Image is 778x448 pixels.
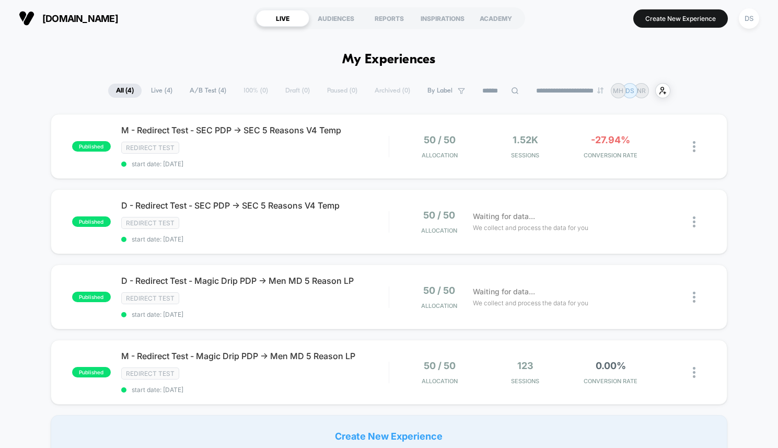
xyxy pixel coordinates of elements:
[473,223,588,233] span: We collect and process the data for you
[16,10,121,27] button: [DOMAIN_NAME]
[121,367,179,380] span: Redirect Test
[473,286,535,297] span: Waiting for data...
[19,10,34,26] img: Visually logo
[423,210,455,221] span: 50 / 50
[256,10,309,27] div: LIVE
[121,292,179,304] span: Redirect Test
[422,377,458,385] span: Allocation
[121,386,389,394] span: start date: [DATE]
[424,134,456,145] span: 50 / 50
[72,141,111,152] span: published
[121,142,179,154] span: Redirect Test
[469,10,522,27] div: ACADEMY
[121,235,389,243] span: start date: [DATE]
[693,292,695,303] img: close
[427,87,452,95] span: By Label
[485,377,565,385] span: Sessions
[121,275,389,286] span: D - Redirect Test - Magic Drip PDP -> Men MD 5 Reason LP
[121,351,389,361] span: M - Redirect Test - Magic Drip PDP -> Men MD 5 Reason LP
[309,10,363,27] div: AUDIENCES
[473,298,588,308] span: We collect and process the data for you
[416,10,469,27] div: INSPIRATIONS
[597,87,603,94] img: end
[143,84,180,98] span: Live ( 4 )
[633,9,728,28] button: Create New Experience
[736,8,762,29] button: DS
[72,292,111,302] span: published
[72,367,111,377] span: published
[121,311,389,318] span: start date: [DATE]
[121,200,389,211] span: D - Redirect Test - SEC PDP -> SEC 5 Reasons V4 Temp
[422,152,458,159] span: Allocation
[72,216,111,227] span: published
[571,377,651,385] span: CONVERSION RATE
[121,160,389,168] span: start date: [DATE]
[693,141,695,152] img: close
[613,87,623,95] p: MH
[693,367,695,378] img: close
[342,52,436,67] h1: My Experiences
[591,134,630,145] span: -27.94%
[571,152,651,159] span: CONVERSION RATE
[625,87,634,95] p: DS
[485,152,565,159] span: Sessions
[473,211,535,222] span: Waiting for data...
[513,134,538,145] span: 1.52k
[596,360,626,371] span: 0.00%
[363,10,416,27] div: REPORTS
[637,87,646,95] p: NR
[424,360,456,371] span: 50 / 50
[121,125,389,135] span: M - Redirect Test - SEC PDP -> SEC 5 Reasons V4 Temp
[421,302,457,309] span: Allocation
[182,84,234,98] span: A/B Test ( 4 )
[739,8,759,29] div: DS
[517,360,533,371] span: 123
[421,227,457,234] span: Allocation
[693,216,695,227] img: close
[42,13,118,24] span: [DOMAIN_NAME]
[121,217,179,229] span: Redirect Test
[423,285,455,296] span: 50 / 50
[108,84,142,98] span: All ( 4 )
